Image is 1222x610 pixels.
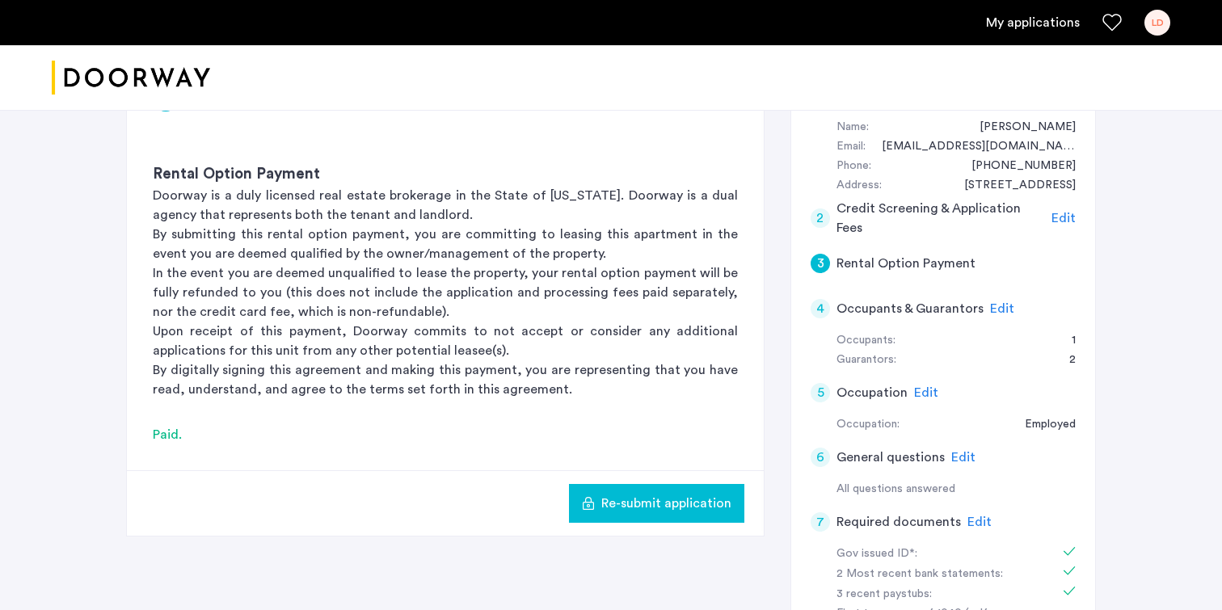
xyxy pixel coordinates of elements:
span: Edit [1051,212,1076,225]
h5: Required documents [836,512,961,532]
a: Cazamio logo [52,48,210,108]
div: +12023657710 [955,157,1076,176]
div: Guarantors: [836,351,896,370]
div: Address: [836,176,882,196]
div: Mark Custer [963,118,1076,137]
div: mcusterdc@gmail.com [866,137,1076,157]
div: 3 [811,254,830,273]
h5: General questions [836,448,945,467]
p: By submitting this rental option payment, you are committing to leasing this apartment in the eve... [153,225,738,263]
div: 2 [811,208,830,228]
div: 4 [811,299,830,318]
div: 2 Most recent bank statements: [836,565,1040,584]
h5: Occupation [836,383,908,402]
h5: Rental Option Payment [836,254,975,273]
h3: Rental Option Payment [153,163,738,186]
h5: Credit Screening & Application Fees [836,199,1046,238]
div: Employed [1009,415,1076,435]
div: Name: [836,118,869,137]
div: 7 [811,512,830,532]
img: logo [52,48,210,108]
h5: Occupants & Guarantors [836,299,984,318]
button: button [569,484,744,523]
div: Paid. [153,425,738,444]
div: All questions answered [836,480,1076,499]
div: Occupants: [836,331,895,351]
div: 2 [1053,351,1076,370]
div: 6 [811,448,830,467]
span: Edit [990,302,1014,315]
span: Edit [967,515,992,528]
span: Re-submit application [601,494,731,513]
span: Edit [914,386,938,399]
div: Gov issued ID*: [836,545,1040,564]
a: Favorites [1102,13,1122,32]
div: Occupation: [836,415,900,435]
span: Edit [951,451,975,464]
p: Doorway is a duly licensed real estate brokerage in the State of [US_STATE]. Doorway is a dual ag... [153,186,738,225]
p: By digitally signing this agreement and making this payment, you are representing that you have r... [153,360,738,399]
div: 1 [1056,331,1076,351]
p: In the event you are deemed unqualified to lease the property, your rental option payment will be... [153,263,738,322]
a: My application [986,13,1080,32]
div: Phone: [836,157,871,176]
div: 3 recent paystubs: [836,585,1040,604]
div: Email: [836,137,866,157]
div: 234 Franklin Ave, #4F [948,176,1076,196]
p: Upon receipt of this payment, Doorway commits to not accept or consider any additional applicatio... [153,322,738,360]
div: 5 [811,383,830,402]
div: LD [1144,10,1170,36]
